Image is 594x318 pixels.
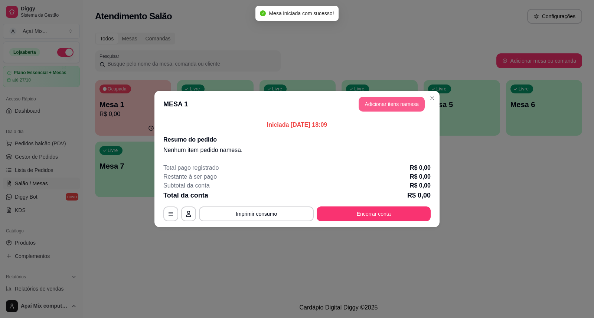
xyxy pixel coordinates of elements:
button: Encerrar conta [317,206,431,221]
p: Subtotal da conta [163,181,210,190]
p: Total da conta [163,190,208,201]
p: R$ 0,00 [410,163,431,172]
button: Close [426,92,438,104]
button: Imprimir consumo [199,206,314,221]
header: MESA 1 [154,91,440,117]
h2: Resumo do pedido [163,135,431,144]
span: check-circle [260,10,266,16]
p: Iniciada [DATE] 18:09 [163,120,431,129]
button: Adicionar itens namesa [359,97,425,112]
p: Nenhum item pedido na mesa . [163,146,431,155]
p: R$ 0,00 [407,190,431,201]
p: R$ 0,00 [410,172,431,181]
p: Restante à ser pago [163,172,217,181]
p: R$ 0,00 [410,181,431,190]
span: Mesa iniciada com sucesso! [269,10,334,16]
p: Total pago registrado [163,163,219,172]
